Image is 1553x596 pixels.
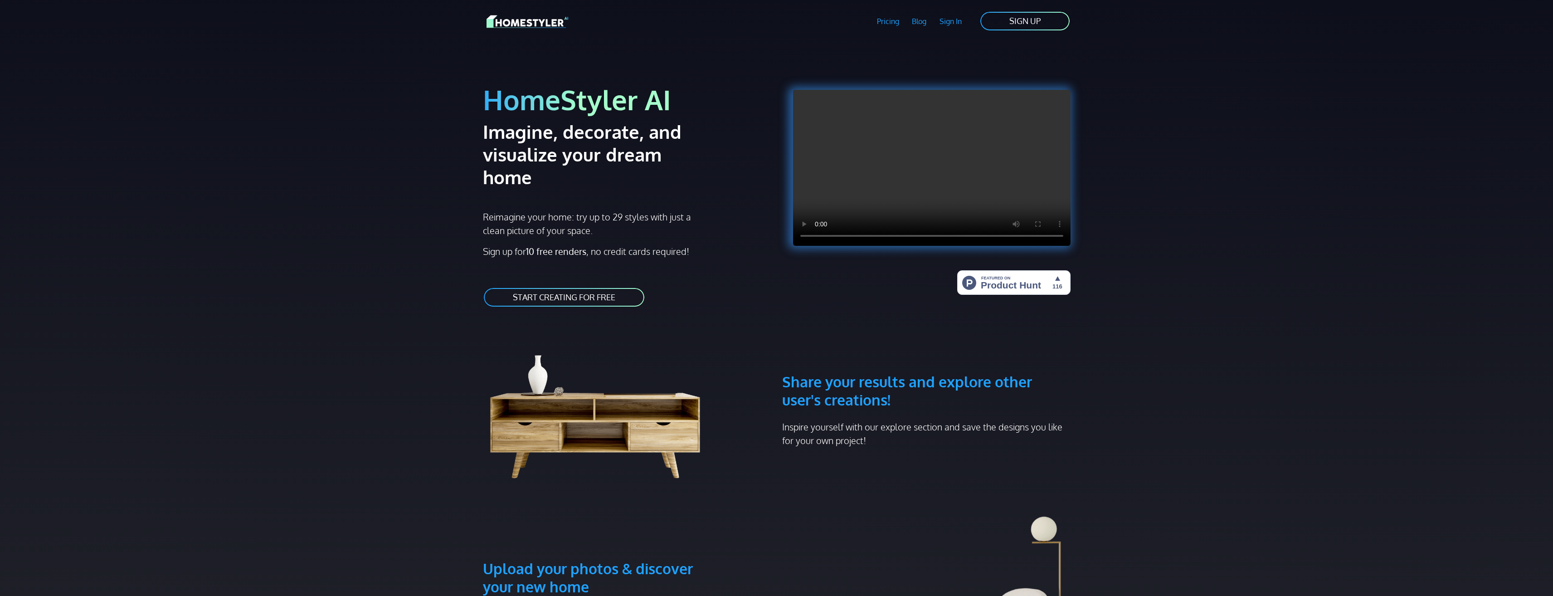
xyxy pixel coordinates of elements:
h1: HomeStyler AI [483,83,771,117]
h3: Upload your photos & discover your new home [483,516,721,596]
img: living room cabinet [483,329,721,484]
a: Blog [906,11,933,32]
img: HomeStyler AI - Interior Design Made Easy: One Click to Your Dream Home | Product Hunt [957,270,1071,295]
a: START CREATING FOR FREE [483,287,645,308]
p: Inspire yourself with our explore section and save the designs you like for your own project! [782,420,1071,447]
h3: Share your results and explore other user's creations! [782,329,1071,409]
h2: Imagine, decorate, and visualize your dream home [483,120,714,188]
strong: 10 free renders [526,245,586,257]
a: SIGN UP [979,11,1071,31]
a: Pricing [870,11,906,32]
a: Sign In [933,11,969,32]
p: Reimagine your home: try up to 29 styles with just a clean picture of your space. [483,210,699,237]
img: HomeStyler AI logo [487,14,568,29]
p: Sign up for , no credit cards required! [483,244,771,258]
